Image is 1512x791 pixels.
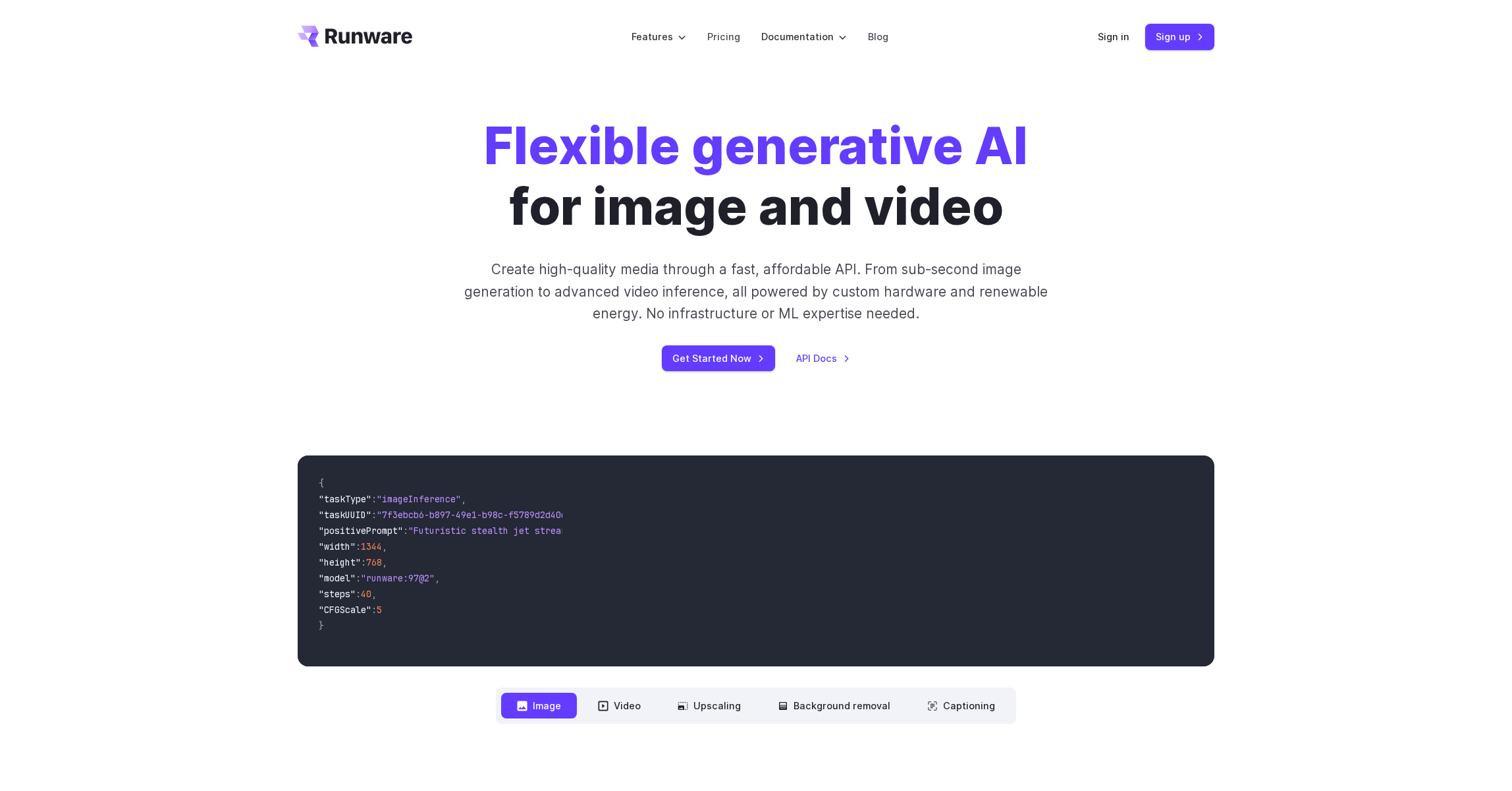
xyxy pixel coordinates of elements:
[382,556,387,568] span: ,
[319,493,371,505] span: "taskType"
[377,604,382,616] span: 5
[382,541,387,552] span: ,
[762,693,906,718] button: Background removal
[319,541,356,552] span: "width"
[408,525,888,537] span: "Futuristic stealth jet streaking through a neon-lit cityscape with glowing purple exhaust"
[361,588,371,600] span: 40
[911,693,1011,718] button: Captioning
[361,541,382,552] span: 1344
[662,345,775,371] a: Get Started Now
[319,588,356,600] span: "steps"
[298,26,412,47] a: Go to /
[366,556,382,568] span: 768
[319,572,356,584] span: "model"
[463,258,1050,324] p: Create high-quality media through a fast, affordable API. From sub-second image generation to adv...
[319,604,371,616] span: "CFGScale"
[707,29,740,44] a: Pricing
[361,572,435,584] span: "runware:97@2"
[356,572,361,584] span: :
[356,541,361,552] span: :
[461,493,466,505] span: ,
[371,493,377,505] span: :
[319,477,324,489] span: {
[484,115,1028,177] strong: Flexible generative AI
[361,556,366,568] span: :
[319,525,403,537] span: "positivePrompt"
[662,693,757,718] button: Upscaling
[371,588,377,600] span: ,
[377,493,461,505] span: "imageInference"
[403,525,408,537] span: :
[377,509,577,521] span: "7f3ebcb6-b897-49e1-b98c-f5789d2d40d7"
[1098,29,1129,44] a: Sign in
[319,509,371,521] span: "taskUUID"
[371,509,377,521] span: :
[319,620,324,631] span: }
[356,588,361,600] span: :
[1145,24,1214,49] a: Sign up
[435,572,440,584] span: ,
[484,116,1028,237] h1: for image and video
[796,351,850,366] a: API Docs
[371,604,377,616] span: :
[319,556,361,568] span: "height"
[868,29,888,44] a: Blog
[761,29,847,44] label: Documentation
[582,693,657,718] button: Video
[632,29,686,44] label: Features
[501,693,577,718] button: Image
